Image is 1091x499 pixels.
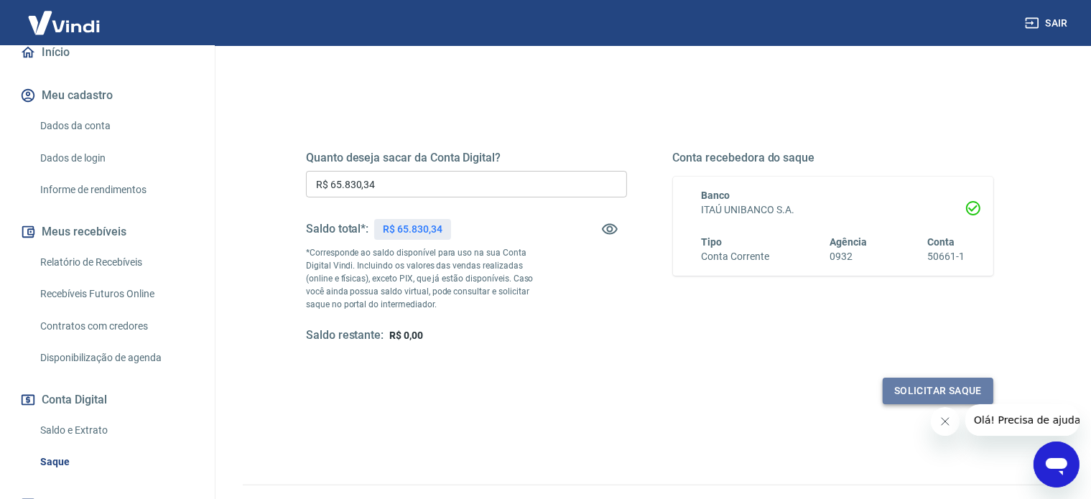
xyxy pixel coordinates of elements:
a: Contratos com credores [34,312,198,341]
a: Saque [34,447,198,477]
span: Olá! Precisa de ajuda? [9,10,121,22]
h6: 0932 [830,249,867,264]
a: Recebíveis Futuros Online [34,279,198,309]
button: Sair [1022,10,1074,37]
span: Agência [830,236,867,248]
a: Início [17,37,198,68]
h6: 50661-1 [927,249,965,264]
a: Disponibilização de agenda [34,343,198,373]
h6: Conta Corrente [702,249,769,264]
button: Meu cadastro [17,80,198,111]
button: Conta Digital [17,384,198,416]
a: Dados da conta [34,111,198,141]
h5: Conta recebedora do saque [673,151,994,165]
span: Tipo [702,236,723,248]
span: R$ 0,00 [389,330,423,341]
span: Banco [702,190,730,201]
h5: Saldo restante: [306,328,384,343]
iframe: Botão para abrir a janela de mensagens [1034,442,1080,488]
a: Dados de login [34,144,198,173]
p: R$ 65.830,34 [383,222,442,237]
iframe: Mensagem da empresa [965,404,1080,436]
h6: ITAÚ UNIBANCO S.A. [702,202,965,218]
a: Informe de rendimentos [34,175,198,205]
h5: Quanto deseja sacar da Conta Digital? [306,151,627,165]
span: Conta [927,236,955,248]
a: Saldo e Extrato [34,416,198,445]
iframe: Fechar mensagem [931,407,960,436]
h5: Saldo total*: [306,222,368,236]
button: Meus recebíveis [17,216,198,248]
button: Solicitar saque [883,378,993,404]
img: Vindi [17,1,111,45]
p: *Corresponde ao saldo disponível para uso na sua Conta Digital Vindi. Incluindo os valores das ve... [306,246,547,311]
a: Relatório de Recebíveis [34,248,198,277]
